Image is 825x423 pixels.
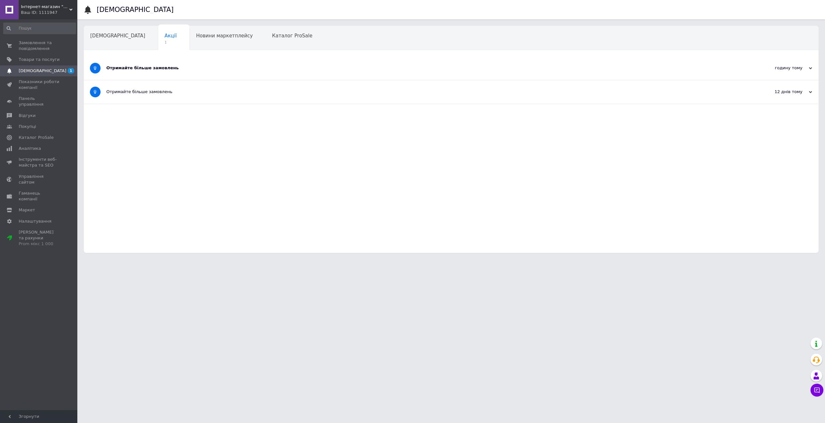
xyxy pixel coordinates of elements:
span: Панель управління [19,96,60,107]
span: [DEMOGRAPHIC_DATA] [19,68,66,74]
span: Замовлення та повідомлення [19,40,60,52]
h1: [DEMOGRAPHIC_DATA] [97,6,174,14]
span: Відгуки [19,113,35,119]
span: Маркет [19,207,35,213]
span: Управління сайтом [19,174,60,185]
span: Інструменти веб-майстра та SEO [19,157,60,168]
div: Отримайте більше замовлень [106,89,748,95]
div: 12 днів тому [748,89,812,95]
span: 1 [165,40,177,45]
span: Показники роботи компанії [19,79,60,91]
span: [DEMOGRAPHIC_DATA] [90,33,145,39]
span: Налаштування [19,218,52,224]
div: Ваш ID: 1111947 [21,10,77,15]
span: 1 [68,68,74,73]
div: Prom мікс 1 000 [19,241,60,247]
span: Новини маркетплейсу [196,33,253,39]
div: Отримайте більше замовлень [106,65,748,71]
input: Пошук [3,23,76,34]
span: Гаманець компанії [19,190,60,202]
span: [PERSON_NAME] та рахунки [19,229,60,247]
span: Покупці [19,124,36,130]
div: годину тому [748,65,812,71]
span: Інтернет-магазин "Текстиль із Німеччини" [21,4,69,10]
span: Акції [165,33,177,39]
span: Каталог ProSale [19,135,53,140]
span: Аналітика [19,146,41,151]
span: Каталог ProSale [272,33,312,39]
span: Товари та послуги [19,57,60,62]
button: Чат з покупцем [810,384,823,397]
